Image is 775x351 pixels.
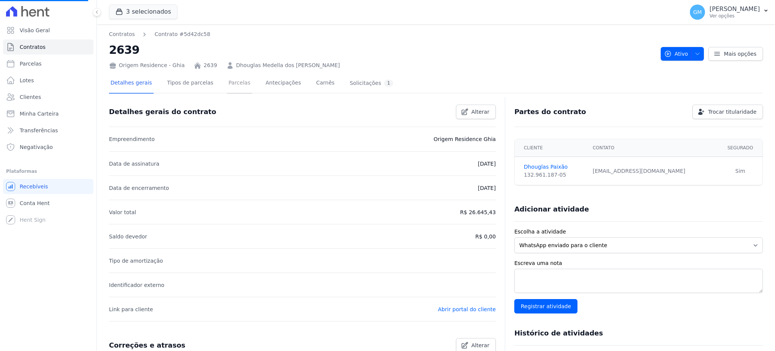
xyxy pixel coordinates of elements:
a: Trocar titularidade [693,105,763,119]
span: Parcelas [20,60,42,67]
p: Saldo devedor [109,232,147,241]
span: GM [693,9,702,15]
a: Parcelas [3,56,93,71]
p: [DATE] [478,159,496,168]
span: Negativação [20,143,53,151]
a: Alterar [456,105,496,119]
a: 2639 [204,61,217,69]
span: Recebíveis [20,183,48,190]
span: Minha Carteira [20,110,59,118]
h3: Histórico de atividades [514,329,603,338]
p: Identificador externo [109,280,164,290]
h2: 2639 [109,41,655,58]
span: Transferências [20,127,58,134]
span: Alterar [472,108,490,116]
div: 132.961.187-05 [524,171,584,179]
a: Mais opções [708,47,763,61]
span: Clientes [20,93,41,101]
label: Escolha a atividade [514,228,763,236]
a: Contratos [3,39,93,55]
a: Minha Carteira [3,106,93,121]
th: Segurado [718,139,763,157]
div: Solicitações [350,80,393,87]
th: Contato [588,139,718,157]
div: Origem Residence - Ghia [109,61,185,69]
span: Lotes [20,77,34,84]
a: Transferências [3,123,93,138]
span: Alterar [472,342,490,349]
div: [EMAIL_ADDRESS][DOMAIN_NAME] [593,167,713,175]
span: Mais opções [724,50,756,58]
a: Clientes [3,89,93,105]
a: Solicitações1 [348,74,395,94]
p: Data de assinatura [109,159,159,168]
h3: Correções e atrasos [109,341,185,350]
h3: Adicionar atividade [514,205,589,214]
div: Plataformas [6,167,90,176]
span: Conta Hent [20,199,50,207]
a: Dhouglas Paixão [524,163,584,171]
a: Dhouglas Medella dos [PERSON_NAME] [236,61,340,69]
a: Negativação [3,139,93,155]
button: 3 selecionados [109,5,177,19]
p: [PERSON_NAME] [710,5,760,13]
p: R$ 26.645,43 [460,208,496,217]
p: Origem Residence Ghia [434,135,496,144]
span: Visão Geral [20,27,50,34]
a: Antecipações [264,74,303,94]
span: Contratos [20,43,45,51]
button: GM [PERSON_NAME] Ver opções [684,2,775,23]
a: Abrir portal do cliente [438,306,496,312]
a: Recebíveis [3,179,93,194]
p: Tipo de amortização [109,256,163,265]
a: Contrato #5d42dc58 [154,30,210,38]
button: Ativo [661,47,704,61]
input: Registrar atividade [514,299,577,313]
a: Contratos [109,30,135,38]
label: Escreva uma nota [514,259,763,267]
span: Ativo [664,47,688,61]
p: R$ 0,00 [475,232,496,241]
p: Empreendimento [109,135,155,144]
td: Sim [718,157,763,185]
a: Visão Geral [3,23,93,38]
div: 1 [384,80,393,87]
p: Valor total [109,208,136,217]
a: Detalhes gerais [109,74,154,94]
p: [DATE] [478,183,496,193]
nav: Breadcrumb [109,30,210,38]
th: Cliente [515,139,588,157]
span: Trocar titularidade [708,108,756,116]
a: Carnês [314,74,336,94]
h3: Detalhes gerais do contrato [109,107,216,116]
a: Tipos de parcelas [166,74,215,94]
a: Parcelas [227,74,252,94]
nav: Breadcrumb [109,30,655,38]
a: Conta Hent [3,196,93,211]
a: Lotes [3,73,93,88]
p: Link para cliente [109,305,153,314]
p: Data de encerramento [109,183,169,193]
h3: Partes do contrato [514,107,586,116]
p: Ver opções [710,13,760,19]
